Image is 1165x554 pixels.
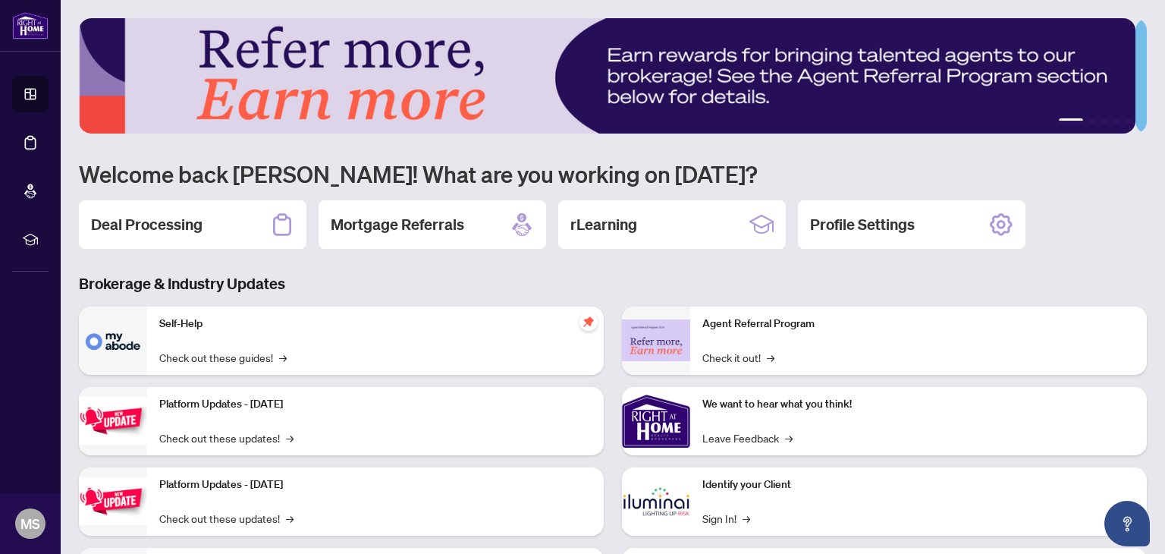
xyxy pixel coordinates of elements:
a: Check out these updates!→ [159,510,294,527]
img: Platform Updates - July 8, 2025 [79,477,147,525]
h2: rLearning [570,214,637,235]
span: → [286,430,294,446]
img: logo [12,11,49,39]
p: Platform Updates - [DATE] [159,477,592,493]
a: Check it out!→ [702,349,774,366]
a: Sign In!→ [702,510,750,527]
p: Self-Help [159,316,592,332]
img: Platform Updates - July 21, 2025 [79,397,147,445]
a: Check out these updates!→ [159,430,294,446]
p: Platform Updates - [DATE] [159,396,592,413]
img: We want to hear what you think! [622,387,690,455]
h2: Profile Settings [810,214,915,235]
button: Open asap [1104,501,1150,546]
button: 2 [1089,118,1095,124]
h2: Deal Processing [91,214,203,235]
button: 1 [1059,118,1083,124]
h1: Welcome back [PERSON_NAME]! What are you working on [DATE]? [79,159,1147,188]
img: Agent Referral Program [622,319,690,361]
a: Leave Feedback→ [702,430,793,446]
h3: Brokerage & Industry Updates [79,273,1147,294]
span: → [279,349,287,366]
h2: Mortgage Referrals [331,214,464,235]
button: 3 [1101,118,1107,124]
button: 4 [1113,118,1119,124]
a: Check out these guides!→ [159,349,287,366]
img: Self-Help [79,307,147,375]
p: We want to hear what you think! [702,396,1135,413]
p: Agent Referral Program [702,316,1135,332]
span: MS [20,513,40,534]
button: 5 [1126,118,1132,124]
span: → [767,349,774,366]
span: → [286,510,294,527]
span: → [785,430,793,446]
p: Identify your Client [702,477,1135,493]
img: Identify your Client [622,467,690,536]
span: pushpin [579,313,598,331]
span: → [743,510,750,527]
img: Slide 0 [79,18,1135,134]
